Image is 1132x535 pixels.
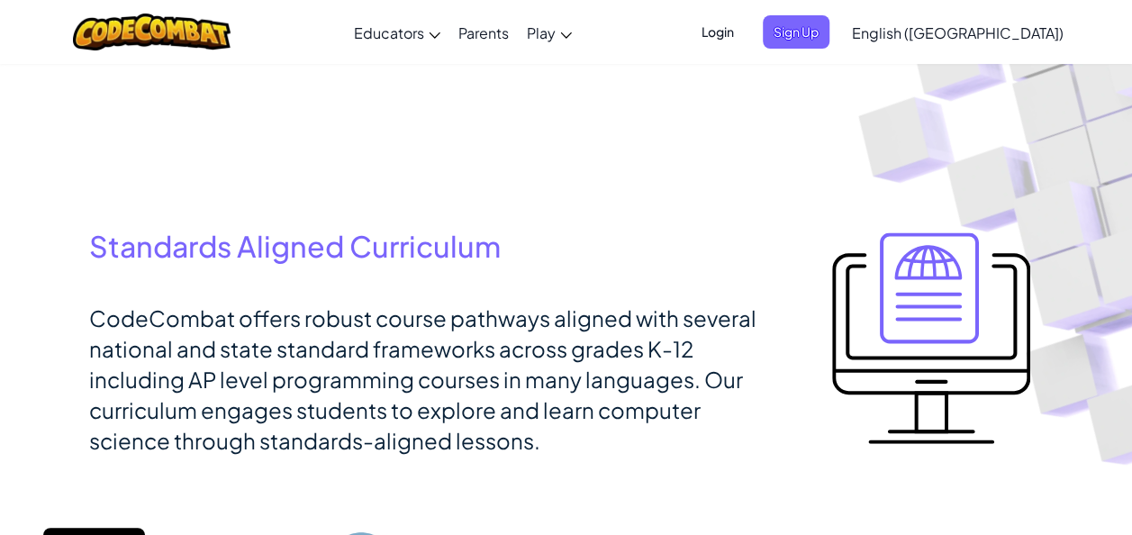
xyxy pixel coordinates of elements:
button: Login [691,15,745,49]
a: Educators [345,8,449,57]
span: Educators [354,23,424,42]
span: English ([GEOGRAPHIC_DATA]) [852,23,1064,42]
img: **Standards Aligned Curriculum** [832,232,1030,444]
img: CodeCombat logo [73,14,231,50]
a: English ([GEOGRAPHIC_DATA]) [843,8,1073,57]
span: CodeCombat offers robust course pathways aligned with several national and state standard framewo... [89,304,756,454]
a: Parents [449,8,518,57]
span: Play [527,23,556,42]
span: Standards Aligned Curriculum [89,228,501,264]
a: Play [518,8,581,57]
button: Sign Up [763,15,829,49]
